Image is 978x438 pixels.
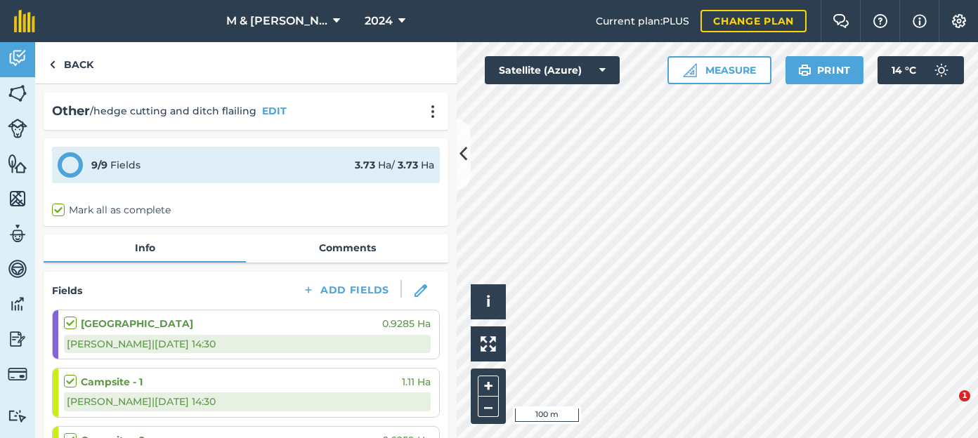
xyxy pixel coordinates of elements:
[52,283,82,298] h4: Fields
[91,157,141,173] div: Fields
[52,203,171,218] label: Mark all as complete
[486,293,490,310] span: i
[8,364,27,384] img: svg+xml;base64,PD94bWwgdmVyc2lvbj0iMS4wIiBlbmNvZGluZz0idXRmLTgiPz4KPCEtLSBHZW5lcmF0b3I6IEFkb2JlIE...
[365,13,393,29] span: 2024
[355,157,434,173] div: Ha / Ha
[44,234,246,261] a: Info
[8,258,27,279] img: svg+xml;base64,PD94bWwgdmVyc2lvbj0iMS4wIiBlbmNvZGluZz0idXRmLTgiPz4KPCEtLSBHZW5lcmF0b3I6IEFkb2JlIE...
[91,159,107,171] strong: 9 / 9
[52,101,90,121] h2: Other
[892,56,916,84] span: 14 ° C
[485,56,620,84] button: Satellite (Azure)
[8,293,27,314] img: svg+xml;base64,PD94bWwgdmVyc2lvbj0iMS4wIiBlbmNvZGluZz0idXRmLTgiPz4KPCEtLSBHZW5lcmF0b3I6IEFkb2JlIE...
[471,284,506,319] button: i
[81,374,143,390] strong: Campsite - 1
[872,14,889,28] img: A question mark icon
[878,56,964,84] button: 14 °C
[291,280,400,300] button: Add Fields
[226,13,327,29] span: M & [PERSON_NAME]
[415,284,427,297] img: svg+xml;base64,PHN2ZyB3aWR0aD0iMTgiIGhlaWdodD0iMTgiIHZpZXdCb3g9IjAgMCAxOCAxOCIgZmlsbD0ibm9uZSIgeG...
[785,56,864,84] button: Print
[14,10,35,32] img: fieldmargin Logo
[398,159,418,171] strong: 3.73
[8,188,27,209] img: svg+xml;base64,PHN2ZyB4bWxucz0iaHR0cDovL3d3dy53My5vcmcvMjAwMC9zdmciIHdpZHRoPSI1NiIgaGVpZ2h0PSI2MC...
[927,56,956,84] img: svg+xml;base64,PD94bWwgdmVyc2lvbj0iMS4wIiBlbmNvZGluZz0idXRmLTgiPz4KPCEtLSBHZW5lcmF0b3I6IEFkb2JlIE...
[8,48,27,69] img: svg+xml;base64,PD94bWwgdmVyc2lvbj0iMS4wIiBlbmNvZGluZz0idXRmLTgiPz4KPCEtLSBHZW5lcmF0b3I6IEFkb2JlIE...
[833,14,849,28] img: Two speech bubbles overlapping with the left bubble in the forefront
[8,223,27,244] img: svg+xml;base64,PD94bWwgdmVyc2lvbj0iMS4wIiBlbmNvZGluZz0idXRmLTgiPz4KPCEtLSBHZW5lcmF0b3I6IEFkb2JlIE...
[700,10,807,32] a: Change plan
[481,336,496,352] img: Four arrows, one pointing top left, one top right, one bottom right and the last bottom left
[64,392,431,411] div: [PERSON_NAME] | [DATE] 14:30
[596,13,689,29] span: Current plan : PLUS
[355,159,375,171] strong: 3.73
[951,14,967,28] img: A cog icon
[8,409,27,423] img: svg+xml;base64,PD94bWwgdmVyc2lvbj0iMS4wIiBlbmNvZGluZz0idXRmLTgiPz4KPCEtLSBHZW5lcmF0b3I6IEFkb2JlIE...
[478,376,499,397] button: +
[64,335,431,353] div: [PERSON_NAME] | [DATE] 14:30
[246,234,448,261] a: Comments
[959,390,970,401] span: 1
[8,328,27,350] img: svg+xml;base64,PD94bWwgdmVyc2lvbj0iMS4wIiBlbmNvZGluZz0idXRmLTgiPz4KPCEtLSBHZW5lcmF0b3I6IEFkb2JlIE...
[8,83,27,104] img: svg+xml;base64,PHN2ZyB4bWxucz0iaHR0cDovL3d3dy53My5vcmcvMjAwMC9zdmciIHdpZHRoPSI1NiIgaGVpZ2h0PSI2MC...
[382,316,431,331] span: 0.9285 Ha
[49,56,56,73] img: svg+xml;base64,PHN2ZyB4bWxucz0iaHR0cDovL3d3dy53My5vcmcvMjAwMC9zdmciIHdpZHRoPSI5IiBoZWlnaHQ9IjI0Ii...
[424,105,441,119] img: svg+xml;base64,PHN2ZyB4bWxucz0iaHR0cDovL3d3dy53My5vcmcvMjAwMC9zdmciIHdpZHRoPSIyMCIgaGVpZ2h0PSIyNC...
[930,390,964,424] iframe: Intercom live chat
[402,374,431,390] span: 1.11 Ha
[90,103,256,119] span: / hedge cutting and ditch flailing
[478,397,499,417] button: –
[798,62,811,79] img: svg+xml;base64,PHN2ZyB4bWxucz0iaHR0cDovL3d3dy53My5vcmcvMjAwMC9zdmciIHdpZHRoPSIxOSIgaGVpZ2h0PSIyNC...
[35,42,107,84] a: Back
[683,63,697,77] img: Ruler icon
[667,56,771,84] button: Measure
[913,13,927,29] img: svg+xml;base64,PHN2ZyB4bWxucz0iaHR0cDovL3d3dy53My5vcmcvMjAwMC9zdmciIHdpZHRoPSIxNyIgaGVpZ2h0PSIxNy...
[81,316,193,331] strong: [GEOGRAPHIC_DATA]
[8,119,27,138] img: svg+xml;base64,PD94bWwgdmVyc2lvbj0iMS4wIiBlbmNvZGluZz0idXRmLTgiPz4KPCEtLSBHZW5lcmF0b3I6IEFkb2JlIE...
[262,103,287,119] button: EDIT
[8,153,27,174] img: svg+xml;base64,PHN2ZyB4bWxucz0iaHR0cDovL3d3dy53My5vcmcvMjAwMC9zdmciIHdpZHRoPSI1NiIgaGVpZ2h0PSI2MC...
